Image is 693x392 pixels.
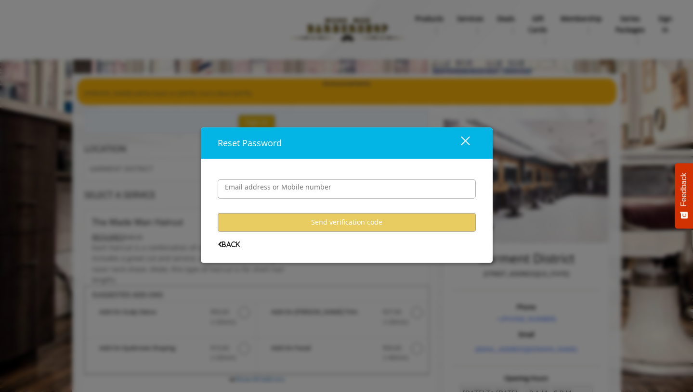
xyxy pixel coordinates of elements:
[443,133,476,152] button: close dialog
[218,137,282,149] span: Reset Password
[218,179,476,199] input: Email address or Mobile number
[218,213,476,232] button: Send verification code
[680,173,688,206] span: Feedback
[220,182,336,192] label: Email address or Mobile number
[450,136,469,150] div: close dialog
[218,241,240,248] span: Back
[675,163,693,228] button: Feedback - Show survey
